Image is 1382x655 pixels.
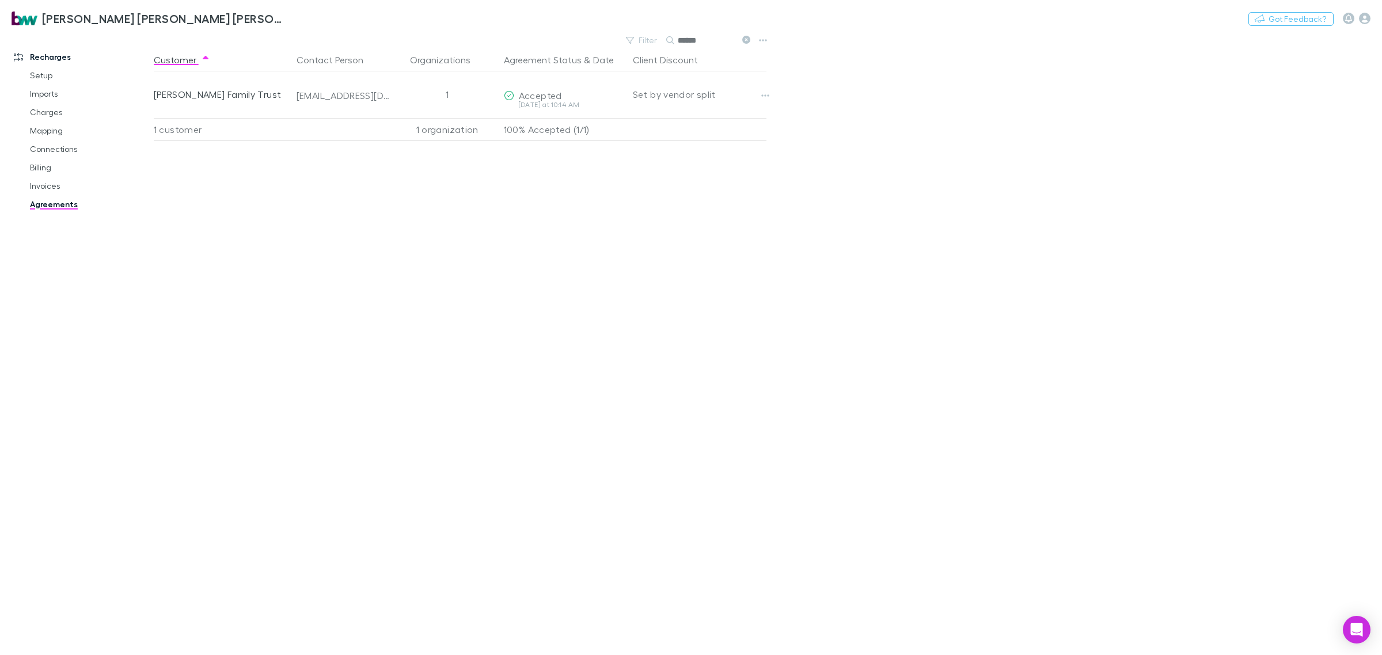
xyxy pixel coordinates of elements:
button: Date [593,48,614,71]
a: Billing [18,158,162,177]
div: [DATE] at 10:14 AM [504,101,624,108]
h3: [PERSON_NAME] [PERSON_NAME] [PERSON_NAME] Partners [42,12,286,25]
div: Open Intercom Messenger [1343,616,1370,643]
button: Client Discount [633,48,712,71]
p: 100% Accepted (1/1) [504,119,624,140]
button: Contact Person [297,48,377,71]
a: Setup [18,66,162,85]
div: 1 customer [154,118,292,141]
a: Connections [18,140,162,158]
div: [EMAIL_ADDRESS][DOMAIN_NAME] [297,90,391,101]
div: Set by vendor split [633,71,766,117]
div: & [504,48,624,71]
img: Brewster Walsh Waters Partners's Logo [12,12,37,25]
div: 1 organization [396,118,499,141]
button: Customer [154,48,210,71]
span: Accepted [519,90,562,101]
a: Imports [18,85,162,103]
div: [PERSON_NAME] Family Trust [154,71,287,117]
button: Filter [620,33,664,47]
a: Recharges [2,48,162,66]
a: Charges [18,103,162,121]
div: 1 [396,71,499,117]
a: Agreements [18,195,162,214]
a: Mapping [18,121,162,140]
button: Organizations [410,48,484,71]
button: Agreement Status [504,48,582,71]
button: Got Feedback? [1248,12,1334,26]
a: Invoices [18,177,162,195]
a: [PERSON_NAME] [PERSON_NAME] [PERSON_NAME] Partners [5,5,293,32]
